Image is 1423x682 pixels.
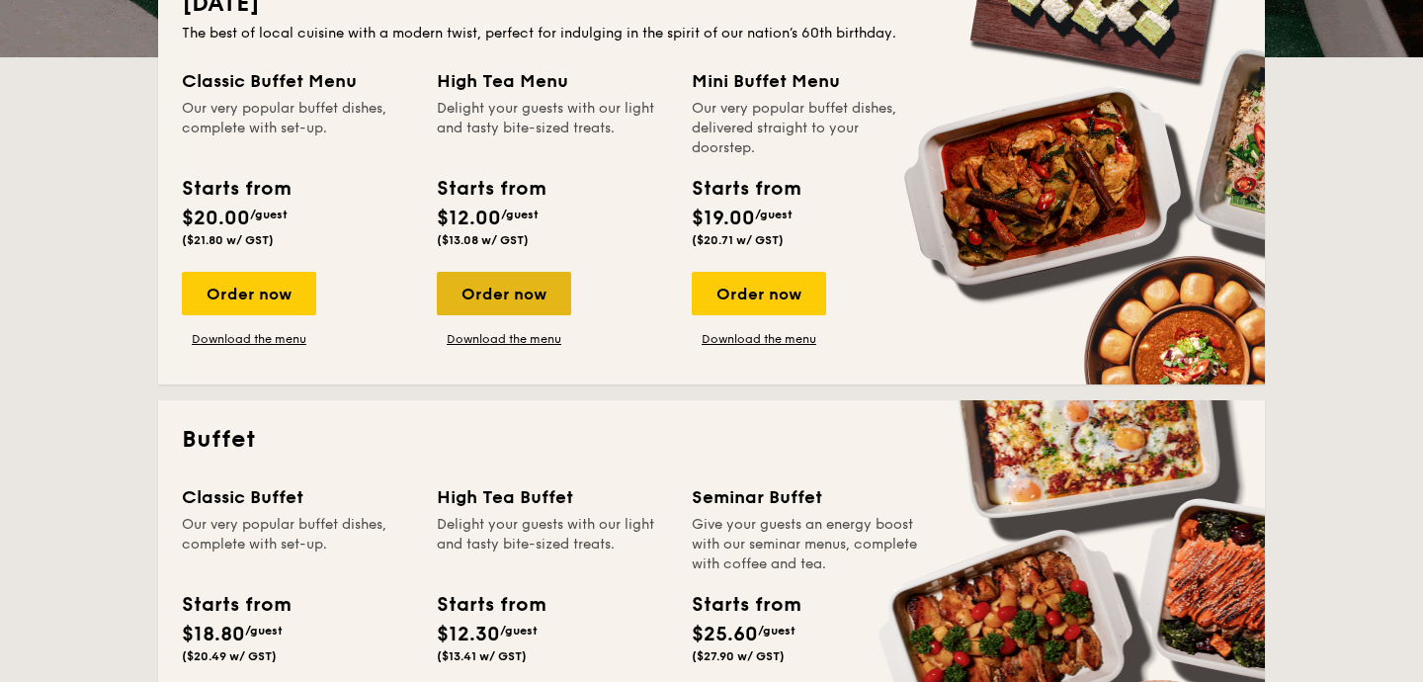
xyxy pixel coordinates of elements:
div: Starts from [182,590,290,620]
a: Download the menu [437,331,571,347]
span: ($21.80 w/ GST) [182,233,274,247]
a: Download the menu [182,331,316,347]
div: Order now [182,272,316,315]
div: Order now [692,272,826,315]
span: ($27.90 w/ GST) [692,649,785,663]
div: Mini Buffet Menu [692,67,923,95]
div: Order now [437,272,571,315]
div: Starts from [437,590,544,620]
span: /guest [755,208,793,221]
div: High Tea Menu [437,67,668,95]
span: ($13.41 w/ GST) [437,649,527,663]
span: /guest [250,208,288,221]
h2: Buffet [182,424,1241,456]
span: /guest [501,208,539,221]
div: Starts from [692,590,799,620]
span: $20.00 [182,207,250,230]
div: Starts from [692,174,799,204]
a: Download the menu [692,331,826,347]
div: Our very popular buffet dishes, complete with set-up. [182,99,413,158]
div: Classic Buffet Menu [182,67,413,95]
span: $12.00 [437,207,501,230]
div: High Tea Buffet [437,483,668,511]
div: Our very popular buffet dishes, complete with set-up. [182,515,413,574]
span: $19.00 [692,207,755,230]
div: Give your guests an energy boost with our seminar menus, complete with coffee and tea. [692,515,923,574]
div: Starts from [182,174,290,204]
div: Classic Buffet [182,483,413,511]
span: $12.30 [437,623,500,646]
div: Starts from [437,174,544,204]
div: The best of local cuisine with a modern twist, perfect for indulging in the spirit of our nation’... [182,24,1241,43]
div: Seminar Buffet [692,483,923,511]
span: /guest [758,624,795,638]
span: $18.80 [182,623,245,646]
div: Our very popular buffet dishes, delivered straight to your doorstep. [692,99,923,158]
span: ($20.71 w/ GST) [692,233,784,247]
div: Delight your guests with our light and tasty bite-sized treats. [437,515,668,574]
div: Delight your guests with our light and tasty bite-sized treats. [437,99,668,158]
span: ($13.08 w/ GST) [437,233,529,247]
span: /guest [245,624,283,638]
span: $25.60 [692,623,758,646]
span: /guest [500,624,538,638]
span: ($20.49 w/ GST) [182,649,277,663]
